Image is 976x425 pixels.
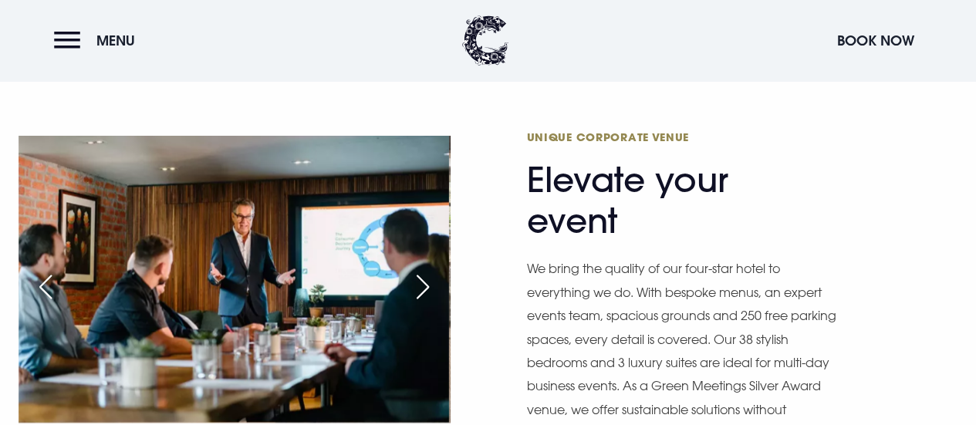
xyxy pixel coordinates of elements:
[19,136,449,423] img: Corporate Events Bangor, Northern Ireland
[26,270,65,304] div: Previous slide
[449,136,880,423] img: Corporate Events Bangor, Northern Ireland
[54,24,143,57] button: Menu
[527,130,828,241] h2: Elevate your event
[829,24,922,57] button: Book Now
[404,270,442,304] div: Next slide
[462,15,508,66] img: Clandeboye Lodge
[527,130,828,144] span: Unique Corporate Venue
[96,32,135,49] span: Menu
